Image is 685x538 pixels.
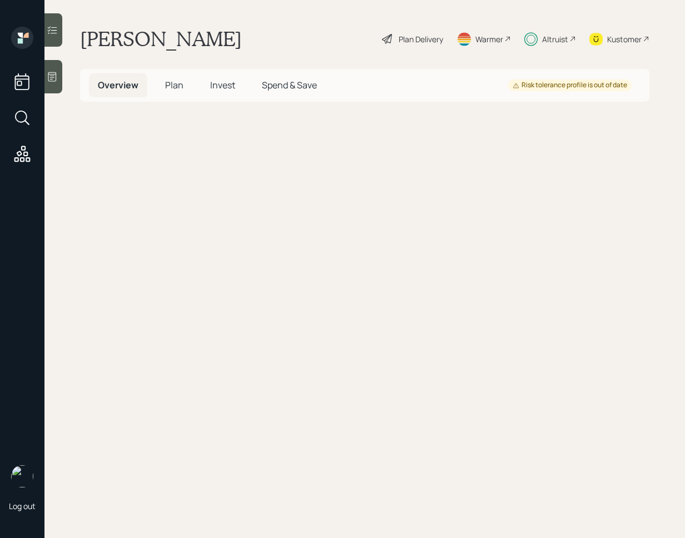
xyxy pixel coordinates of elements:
img: retirable_logo.png [11,465,33,487]
h1: [PERSON_NAME] [80,27,242,51]
div: Warmer [475,33,503,45]
span: Invest [210,79,235,91]
div: Log out [9,501,36,511]
div: Altruist [542,33,568,45]
span: Plan [165,79,183,91]
div: Plan Delivery [399,33,443,45]
div: Risk tolerance profile is out of date [513,81,627,90]
div: Kustomer [607,33,642,45]
span: Overview [98,79,138,91]
span: Spend & Save [262,79,317,91]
